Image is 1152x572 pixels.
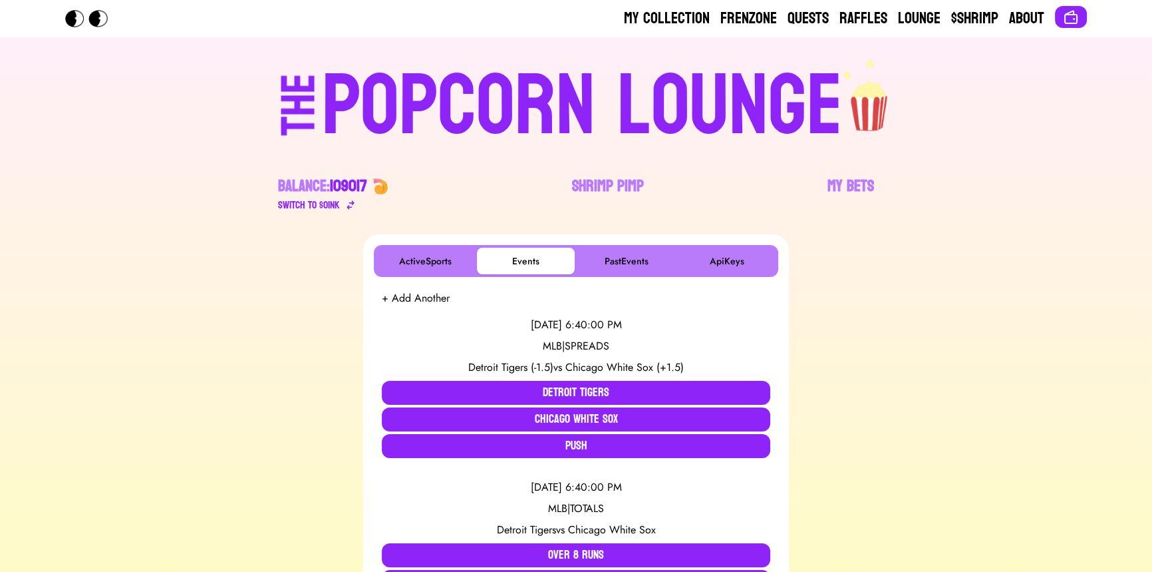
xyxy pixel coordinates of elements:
[678,248,776,274] button: ApiKeys
[382,522,770,538] div: vs
[1009,8,1044,29] a: About
[898,8,940,29] a: Lounge
[382,290,450,306] button: + Add Another
[382,479,770,495] div: [DATE] 6:40:00 PM
[624,8,710,29] a: My Collection
[788,8,829,29] a: Quests
[166,59,986,149] a: THEPOPCORN LOUNGEpopcorn
[322,64,843,149] div: POPCORN LOUNGE
[330,172,367,200] span: 109017
[376,248,474,274] button: ActiveSports
[382,408,770,431] button: Chicago White Sox
[278,197,340,213] div: Switch to $ OINK
[827,176,874,213] a: My Bets
[372,178,388,194] img: 🍤
[577,248,675,274] button: PastEvents
[382,381,770,405] button: Detroit Tigers
[382,338,770,354] div: MLB | SPREADS
[497,522,556,537] span: Detroit Tigers
[468,360,553,375] span: Detroit Tigers (-1.5)
[278,176,367,197] div: Balance:
[572,176,644,213] a: Shrimp Pimp
[382,501,770,517] div: MLB | TOTALS
[382,360,770,376] div: vs
[951,8,998,29] a: $Shrimp
[477,248,575,274] button: Events
[568,522,656,537] span: Chicago White Sox
[720,8,777,29] a: Frenzone
[843,59,897,133] img: popcorn
[65,10,118,27] img: Popcorn
[382,543,770,567] button: Over 8 Runs
[382,434,770,458] button: Push
[1063,9,1079,25] img: Connect wallet
[382,317,770,333] div: [DATE] 6:40:00 PM
[275,74,323,162] div: THE
[839,8,887,29] a: Raffles
[565,360,684,375] span: Chicago White Sox (+1.5)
